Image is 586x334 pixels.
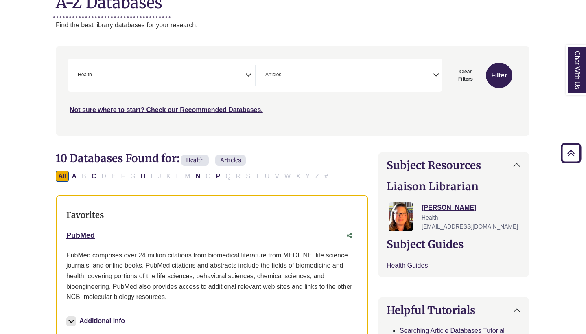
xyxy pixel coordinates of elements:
button: Additional Info [66,315,127,327]
h3: Favorites [66,210,358,220]
a: Health Guides [387,262,428,269]
span: Health [422,214,438,221]
button: Filter Results C [89,171,99,182]
button: All [56,171,69,182]
textarea: Search [94,73,97,79]
span: 10 Databases Found for: [56,152,179,165]
button: Submit for Search Results [486,63,512,88]
span: Health [181,155,209,166]
button: Filter Results A [69,171,79,182]
p: Find the best library databases for your research. [56,20,529,31]
button: Helpful Tutorials [378,297,529,323]
li: Articles [262,71,281,79]
h2: Liaison Librarian [387,180,521,193]
span: Health [78,71,92,79]
button: Filter Results P [214,171,223,182]
nav: Search filters [56,46,529,135]
p: PubMed comprises over 24 million citations from biomedical literature from MEDLINE, life science ... [66,250,358,302]
span: Articles [215,155,246,166]
div: Alpha-list to filter by first letter of database name [56,172,331,179]
li: Health [74,71,92,79]
textarea: Search [283,73,286,79]
span: [EMAIL_ADDRESS][DOMAIN_NAME] [422,223,518,230]
button: Subject Resources [378,152,529,178]
a: [PERSON_NAME] [422,204,476,211]
h2: Subject Guides [387,238,521,250]
button: Share this database [341,228,358,244]
a: Not sure where to start? Check our Recommended Databases. [70,106,263,113]
button: Filter Results N [193,171,203,182]
button: Clear Filters [447,63,484,88]
a: PubMed [66,231,95,240]
a: Back to Top [558,147,584,158]
button: Filter Results H [138,171,148,182]
span: Articles [265,71,281,79]
img: Jessica Moore [389,202,413,231]
a: Searching Article Databases Tutorial [400,327,505,334]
